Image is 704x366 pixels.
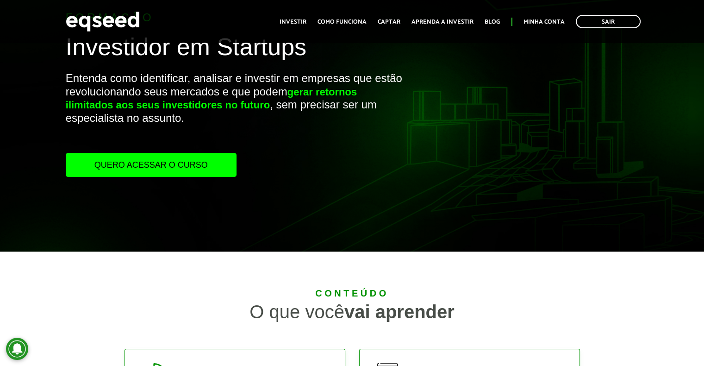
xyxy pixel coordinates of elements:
a: Como funciona [318,19,367,25]
a: Blog [485,19,500,25]
img: EqSeed [66,9,140,34]
a: Sair [576,15,641,28]
a: Captar [378,19,400,25]
a: Investir [280,19,306,25]
div: O que você [125,303,580,321]
a: Minha conta [523,19,565,25]
div: Conteúdo [125,289,580,298]
p: Entenda como identificar, analisar e investir em empresas que estão revolucionando seus mercados ... [66,72,404,153]
a: Quero acessar o curso [66,153,237,177]
strong: vai aprender [344,302,455,322]
a: Aprenda a investir [411,19,473,25]
h1: Investidor em Startups [66,34,404,65]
